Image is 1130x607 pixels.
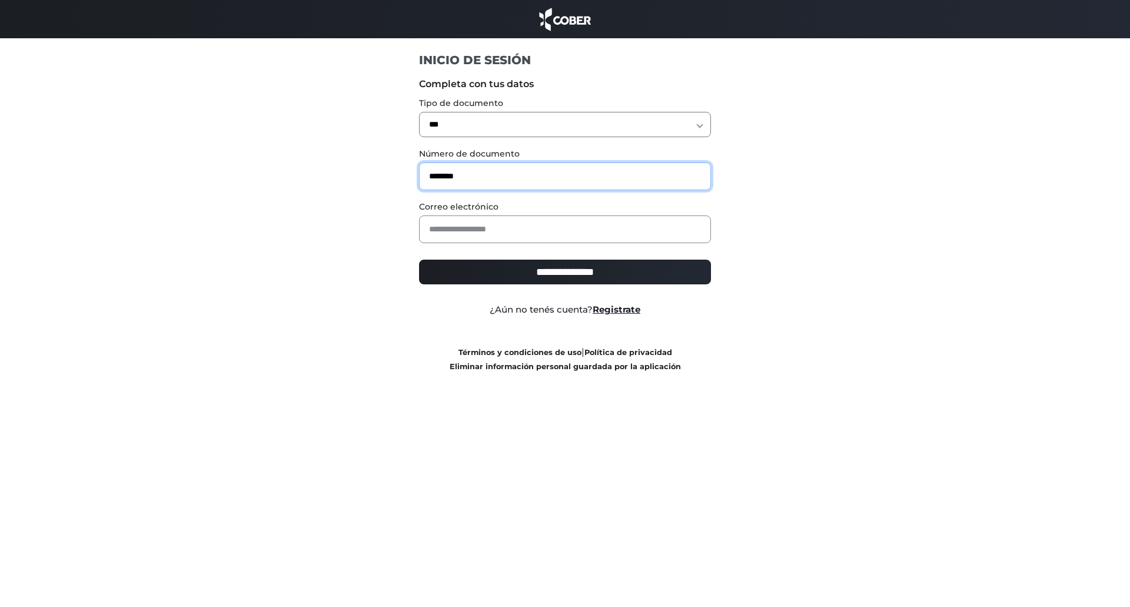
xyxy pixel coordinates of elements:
h1: INICIO DE SESIÓN [419,52,712,68]
img: cober_marca.png [536,6,594,32]
label: Completa con tus datos [419,77,712,91]
label: Número de documento [419,148,712,160]
label: Tipo de documento [419,97,712,110]
a: Registrate [593,304,640,315]
div: | [410,345,720,373]
label: Correo electrónico [419,201,712,213]
div: ¿Aún no tenés cuenta? [410,303,720,317]
a: Términos y condiciones de uso [458,348,581,357]
a: Política de privacidad [584,348,672,357]
a: Eliminar información personal guardada por la aplicación [450,362,681,371]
